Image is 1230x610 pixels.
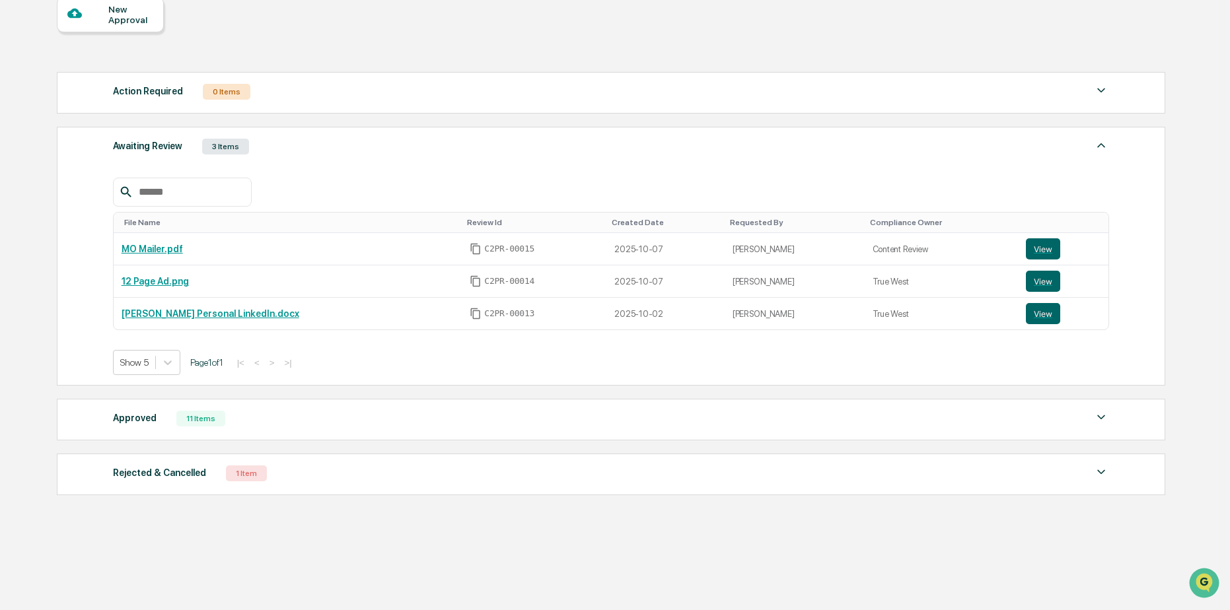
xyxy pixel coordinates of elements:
[45,114,167,125] div: We're available if you need us!
[1093,409,1109,425] img: caret
[1026,303,1101,324] a: View
[203,84,250,100] div: 0 Items
[470,243,482,255] span: Copy Id
[233,357,248,368] button: |<
[176,411,225,426] div: 11 Items
[202,139,249,154] div: 3 Items
[26,166,85,180] span: Preclearance
[13,101,37,125] img: 1746055101610-c473b297-6a78-478c-a979-82029cc54cd1
[122,308,299,319] a: [PERSON_NAME] Personal LinkedIn.docx
[13,168,24,178] div: 🖐️
[13,28,240,49] p: How can we help?
[113,464,206,481] div: Rejected & Cancelled
[865,298,1018,329] td: True West
[470,308,482,320] span: Copy Id
[1029,218,1103,227] div: Toggle SortBy
[280,357,295,368] button: >|
[108,4,153,25] div: New Approval
[725,265,865,298] td: [PERSON_NAME]
[484,244,534,254] span: C2PR-00015
[96,168,106,178] div: 🗄️
[90,161,169,185] a: 🗄️Attestations
[250,357,264,368] button: <
[1026,271,1101,292] a: View
[1026,271,1060,292] button: View
[113,409,157,426] div: Approved
[266,357,279,368] button: >
[122,244,183,254] a: MO Mailer.pdf
[725,233,865,265] td: [PERSON_NAME]
[13,193,24,203] div: 🔎
[1188,566,1223,602] iframe: Open customer support
[124,218,457,227] div: Toggle SortBy
[131,224,160,234] span: Pylon
[725,298,865,329] td: [PERSON_NAME]
[606,265,724,298] td: 2025-10-07
[122,276,189,287] a: 12 Page Ad.png
[113,137,182,154] div: Awaiting Review
[1026,303,1060,324] button: View
[1026,238,1060,259] button: View
[606,298,724,329] td: 2025-10-02
[190,357,223,368] span: Page 1 of 1
[865,233,1018,265] td: Content Review
[1093,83,1109,98] img: caret
[606,233,724,265] td: 2025-10-07
[8,186,89,210] a: 🔎Data Lookup
[730,218,859,227] div: Toggle SortBy
[470,275,482,287] span: Copy Id
[467,218,601,227] div: Toggle SortBy
[225,105,240,121] button: Start new chat
[45,101,217,114] div: Start new chat
[865,265,1018,298] td: True West
[113,83,183,100] div: Action Required
[1026,238,1101,259] a: View
[109,166,164,180] span: Attestations
[93,223,160,234] a: Powered byPylon
[1093,137,1109,153] img: caret
[8,161,90,185] a: 🖐️Preclearance
[612,218,719,227] div: Toggle SortBy
[870,218,1013,227] div: Toggle SortBy
[484,308,534,319] span: C2PR-00013
[26,191,83,205] span: Data Lookup
[1093,464,1109,480] img: caret
[226,465,267,481] div: 1 Item
[484,276,534,287] span: C2PR-00014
